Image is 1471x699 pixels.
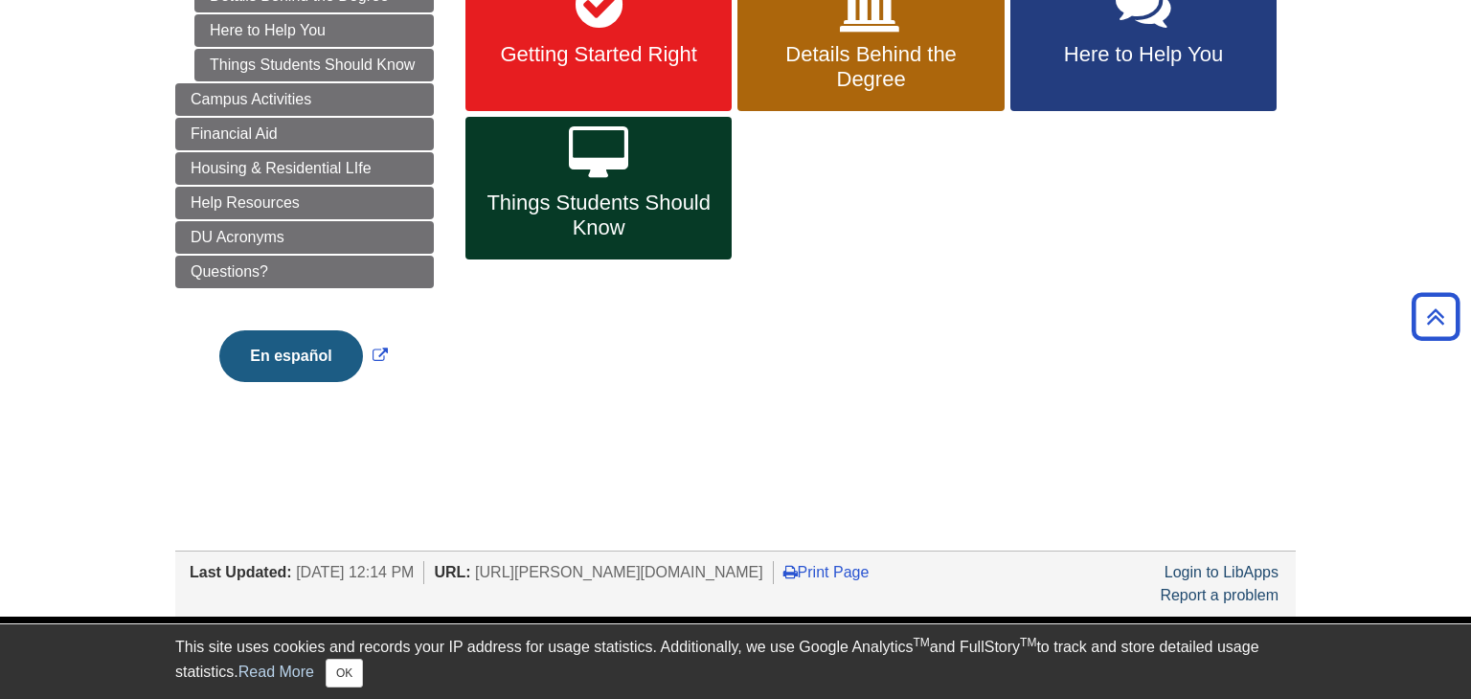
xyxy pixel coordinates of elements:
[326,659,363,688] button: Close
[1160,587,1279,603] a: Report a problem
[465,117,732,260] a: Things Students Should Know
[191,125,278,142] span: Financial Aid
[480,42,717,67] span: Getting Started Right
[175,83,434,116] a: Campus Activities
[191,263,268,280] span: Questions?
[1020,636,1036,649] sup: TM
[175,256,434,288] a: Questions?
[175,221,434,254] a: DU Acronyms
[480,191,717,240] span: Things Students Should Know
[194,14,434,47] a: Here to Help You
[194,49,434,81] a: Things Students Should Know
[1405,304,1466,329] a: Back to Top
[219,330,362,382] button: En español
[175,118,434,150] a: Financial Aid
[783,564,870,580] a: Print Page
[191,160,372,176] span: Housing & Residential LIfe
[913,636,929,649] sup: TM
[215,348,392,364] a: Link opens in new window
[191,229,284,245] span: DU Acronyms
[190,564,292,580] span: Last Updated:
[434,564,470,580] span: URL:
[1025,42,1262,67] span: Here to Help You
[475,564,763,580] span: [URL][PERSON_NAME][DOMAIN_NAME]
[783,564,798,579] i: Print Page
[175,636,1296,688] div: This site uses cookies and records your IP address for usage statistics. Additionally, we use Goo...
[752,42,989,92] span: Details Behind the Degree
[296,564,414,580] span: [DATE] 12:14 PM
[175,187,434,219] a: Help Resources
[175,152,434,185] a: Housing & Residential LIfe
[238,664,314,680] a: Read More
[191,91,311,107] span: Campus Activities
[1165,564,1279,580] a: Login to LibApps
[191,194,300,211] span: Help Resources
